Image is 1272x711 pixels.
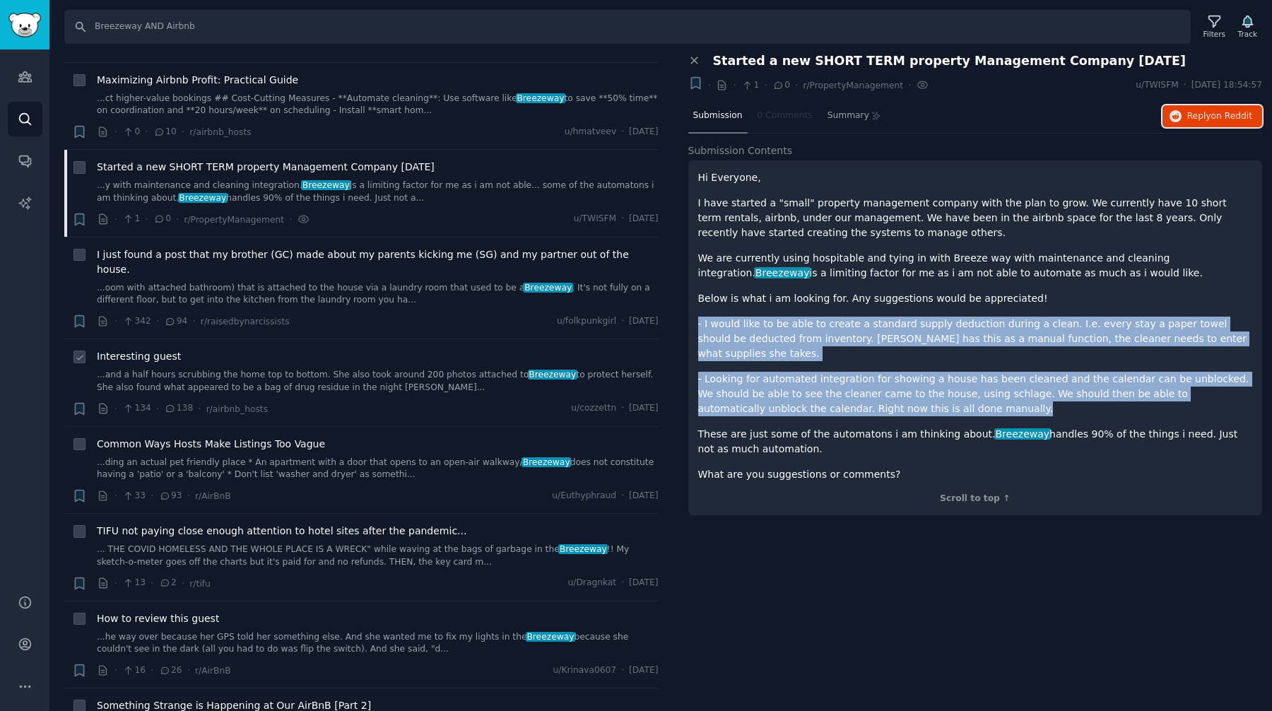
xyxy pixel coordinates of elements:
[698,467,1253,482] p: What are you suggestions or comments?
[698,372,1253,416] p: - Looking for automated integration for showing a house has been cleaned and the calendar can be ...
[178,193,228,203] span: Breezeway
[151,488,153,503] span: ·
[1187,110,1252,123] span: Reply
[568,577,617,589] span: u/Dragnkat
[558,544,608,554] span: Breezeway
[114,314,117,329] span: ·
[156,314,159,329] span: ·
[97,282,659,307] a: ...oom with attached bathroom) that is attached to the house via a laundry room that used to be a...
[1211,111,1252,121] span: on Reddit
[195,491,231,501] span: r/AirBnB
[698,493,1253,505] div: Scroll to top ↑
[184,215,284,225] span: r/PropertyManagement
[153,213,171,225] span: 0
[621,490,624,503] span: ·
[114,212,117,227] span: ·
[557,315,616,328] span: u/folkpunkgirl
[1233,12,1262,42] button: Track
[629,402,658,415] span: [DATE]
[1136,79,1179,92] span: u/TWISFM
[1191,79,1262,92] span: [DATE] 18:54:57
[828,110,869,122] span: Summary
[192,314,195,329] span: ·
[97,247,659,277] a: I just found a post that my brother (GC) made about my parents kicking me (SG) and my partner out...
[97,543,659,568] a: ... THE COVID HOMELESS AND THE WHOLE PLACE IS A WRECK" while waving at the bags of garbage in the...
[621,664,624,677] span: ·
[708,78,711,93] span: ·
[688,143,793,158] span: Submission Contents
[552,490,616,503] span: u/Euthyphraud
[698,291,1253,306] p: Below is what i am looking for. Any suggestions would be appreciated!
[553,664,617,677] span: u/Krinava0607
[145,212,148,227] span: ·
[289,212,292,227] span: ·
[772,79,790,92] span: 0
[795,78,798,93] span: ·
[151,576,153,591] span: ·
[698,196,1253,240] p: I have started a "small" property management company with the plan to grow. We currently have 10 ...
[629,213,658,225] span: [DATE]
[621,402,624,415] span: ·
[97,524,466,539] span: TIFU not paying close enough attention to hotel sites after the pandemic...
[97,349,181,364] a: Interesting guest
[8,13,41,37] img: GummySearch logo
[994,428,1051,440] span: Breezeway
[114,576,117,591] span: ·
[698,317,1253,361] p: - I would like to be able to create a standard supply deduction during a clean. I.e. every stay a...
[629,577,658,589] span: [DATE]
[114,663,117,678] span: ·
[122,126,140,139] span: 0
[206,404,268,414] span: r/airbnb_hosts
[97,611,219,626] a: How to review this guest
[764,78,767,93] span: ·
[195,666,231,676] span: r/AirBnB
[189,579,210,589] span: r/tifu
[122,315,151,328] span: 342
[159,490,182,503] span: 93
[182,576,184,591] span: ·
[1184,79,1186,92] span: ·
[182,124,184,139] span: ·
[97,160,435,175] a: Started a new SHORT TERM property Management Company [DATE]
[187,663,190,678] span: ·
[698,427,1253,457] p: These are just some of the automatons i am thinking about. handles 90% of the things i need. Just...
[1162,105,1262,128] button: Replyon Reddit
[187,488,190,503] span: ·
[64,10,1191,44] input: Search Keyword
[629,490,658,503] span: [DATE]
[571,402,616,415] span: u/cozzettn
[122,213,140,225] span: 1
[189,127,251,137] span: r/airbnb_hosts
[97,437,325,452] a: Common Ways Hosts Make Listings Too Vague
[114,488,117,503] span: ·
[122,490,146,503] span: 33
[159,664,182,677] span: 26
[156,401,159,416] span: ·
[565,126,616,139] span: u/hmatveev
[803,81,903,90] span: r/PropertyManagement
[516,93,566,103] span: Breezeway
[526,632,576,642] span: Breezeway
[151,663,153,678] span: ·
[1203,29,1225,39] div: Filters
[523,283,573,293] span: Breezeway
[733,78,736,93] span: ·
[621,577,624,589] span: ·
[122,664,146,677] span: 16
[198,401,201,416] span: ·
[164,315,187,328] span: 94
[97,369,659,394] a: ...and a half hours scrubbing the home top to bottom. She also took around 200 photos attached to...
[97,180,659,204] a: ...y with maintenance and cleaning integration.Breezewayis a limiting factor for me as i am not a...
[741,79,759,92] span: 1
[621,213,624,225] span: ·
[159,577,177,589] span: 2
[122,402,151,415] span: 134
[153,126,177,139] span: 10
[145,124,148,139] span: ·
[754,267,811,278] span: Breezeway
